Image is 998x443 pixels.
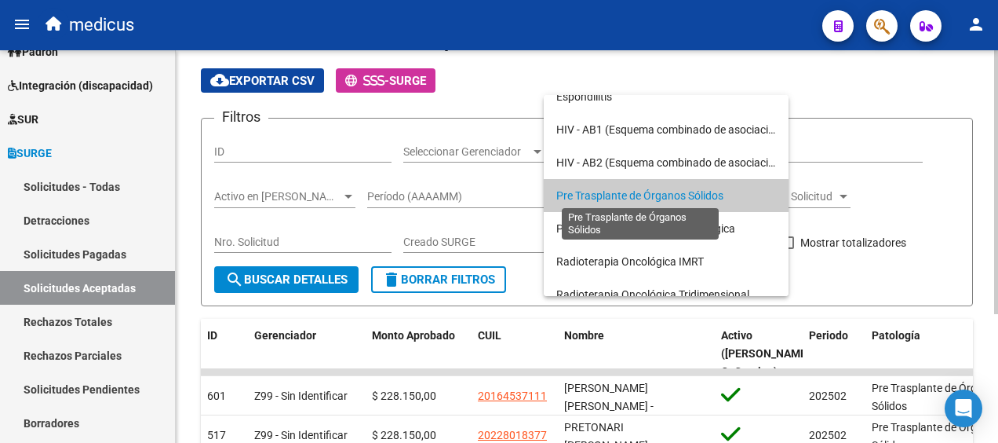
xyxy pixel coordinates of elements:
span: Espondilitis [556,90,612,103]
span: Radioterapia Oncológica IMRT [556,255,704,268]
span: Protesis de Implante Traumatológica [556,222,735,235]
span: HIV - AB1 (Esquema combinado de asociaciones y/o monodrogas) [556,123,880,136]
span: Radioterapia Oncológica Tridimensional [556,288,749,301]
span: Pre Trasplante de Órganos Sólidos [556,189,723,202]
div: Open Intercom Messenger [945,390,982,427]
span: HIV - AB2 (Esquema combinado de asociaciones y/o monodrogas) [556,156,880,169]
